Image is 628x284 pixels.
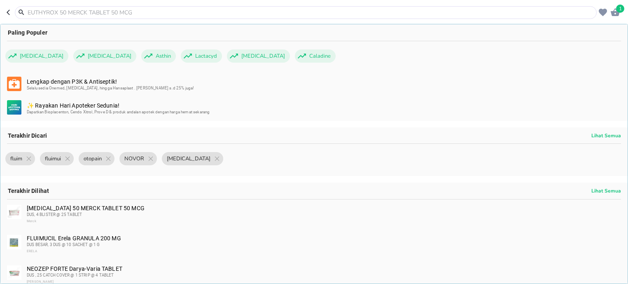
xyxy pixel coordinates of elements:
[190,49,222,63] span: Lactacyd
[79,152,107,165] span: otopain
[7,100,21,115] img: efbe559c-b315-4a9d-8991-07e890afe28e.svg
[591,188,621,194] p: Lihat Semua
[162,152,215,165] span: [MEDICAL_DATA]
[73,49,136,63] div: [MEDICAL_DATA]
[27,102,620,115] div: ✨ Rayakan Hari Apoteker Sedunia!
[27,273,114,277] span: DUS , 25 CATCH COVER @ 1 STRIP @ 4 TABLET
[295,49,336,63] div: Caladine
[304,49,336,63] span: Caladine
[591,132,621,139] p: Lihat Semua
[609,6,621,19] button: 1
[27,249,37,253] span: ERELA
[27,110,210,114] span: Dapatkan Bioplacenton, Cendo Xitrol, Prove D & produk andalan apotek dengan harga hemat sekarang
[151,49,176,63] span: Asthin
[0,127,628,144] div: Terakhir Dicari
[227,49,290,63] div: [MEDICAL_DATA]
[27,86,194,90] span: Selalu sedia Onemed, [MEDICAL_DATA], hingga Hansaplast . [PERSON_NAME] s.d 25% juga!
[83,49,136,63] span: [MEDICAL_DATA]
[0,183,628,199] div: Terakhir Dilihat
[119,152,157,165] div: NOVOR
[5,152,35,165] div: fluim
[27,242,100,247] span: DUS BESAR, 3 DUS @ 10 SACHET @ 1 G
[27,78,620,92] div: Lengkap dengan P3K & Antiseptik!
[79,152,114,165] div: otopain
[27,235,620,255] div: FLUIMUCIL Erela GRANULA 200 MG
[40,152,74,165] div: fluimui
[5,49,68,63] div: [MEDICAL_DATA]
[119,152,149,165] span: NOVOR
[27,280,54,284] span: [PERSON_NAME]
[162,152,223,165] div: [MEDICAL_DATA]
[27,205,620,225] div: [MEDICAL_DATA] 50 MERCK TABLET 50 MCG
[141,49,176,63] div: Asthin
[236,49,290,63] span: [MEDICAL_DATA]
[15,49,68,63] span: [MEDICAL_DATA]
[40,152,66,165] span: fluimui
[27,219,36,223] span: Merck
[0,24,628,41] div: Paling Populer
[181,49,222,63] div: Lactacyd
[7,77,21,91] img: b4dbc6bd-13c0-48bd-bda2-71397b69545d.svg
[27,8,595,17] input: EUTHYROX 50 MERCK TABLET 50 MCG
[27,212,82,217] span: DUS, 4 BLISTER @ 25 TABLET
[5,152,27,165] span: fluim
[616,5,624,13] span: 1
